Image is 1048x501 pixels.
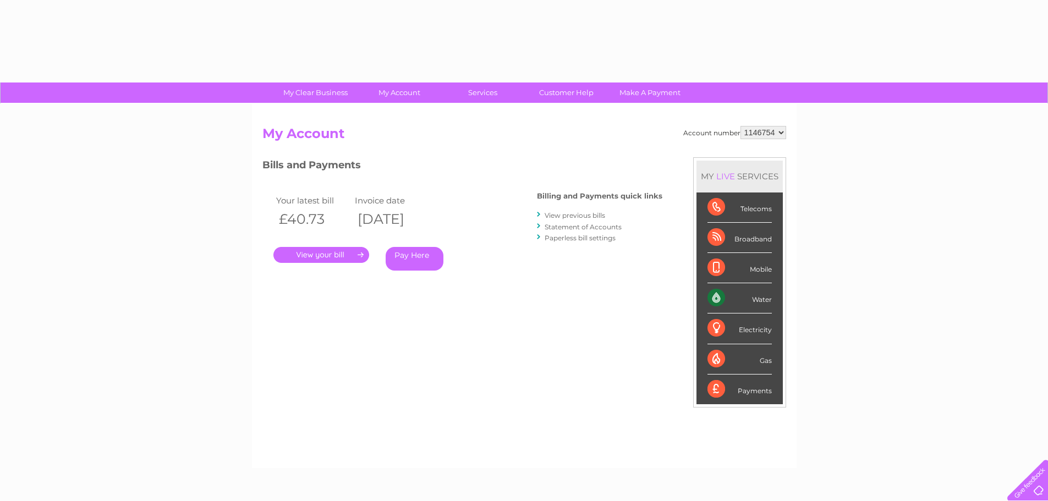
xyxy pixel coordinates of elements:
div: Electricity [707,313,772,344]
div: Broadband [707,223,772,253]
h4: Billing and Payments quick links [537,192,662,200]
h3: Bills and Payments [262,157,662,177]
div: Account number [683,126,786,139]
a: Statement of Accounts [545,223,622,231]
h2: My Account [262,126,786,147]
a: . [273,247,369,263]
a: View previous bills [545,211,605,219]
a: My Clear Business [270,82,361,103]
div: Water [707,283,772,313]
div: Gas [707,344,772,375]
div: Mobile [707,253,772,283]
th: [DATE] [352,208,431,230]
a: Customer Help [521,82,612,103]
a: Paperless bill settings [545,234,616,242]
div: MY SERVICES [696,161,783,192]
th: £40.73 [273,208,353,230]
td: Your latest bill [273,193,353,208]
div: Payments [707,375,772,404]
div: LIVE [714,171,737,181]
td: Invoice date [352,193,431,208]
a: Pay Here [386,247,443,271]
a: My Account [354,82,445,103]
div: Telecoms [707,192,772,223]
a: Services [437,82,528,103]
a: Make A Payment [605,82,695,103]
